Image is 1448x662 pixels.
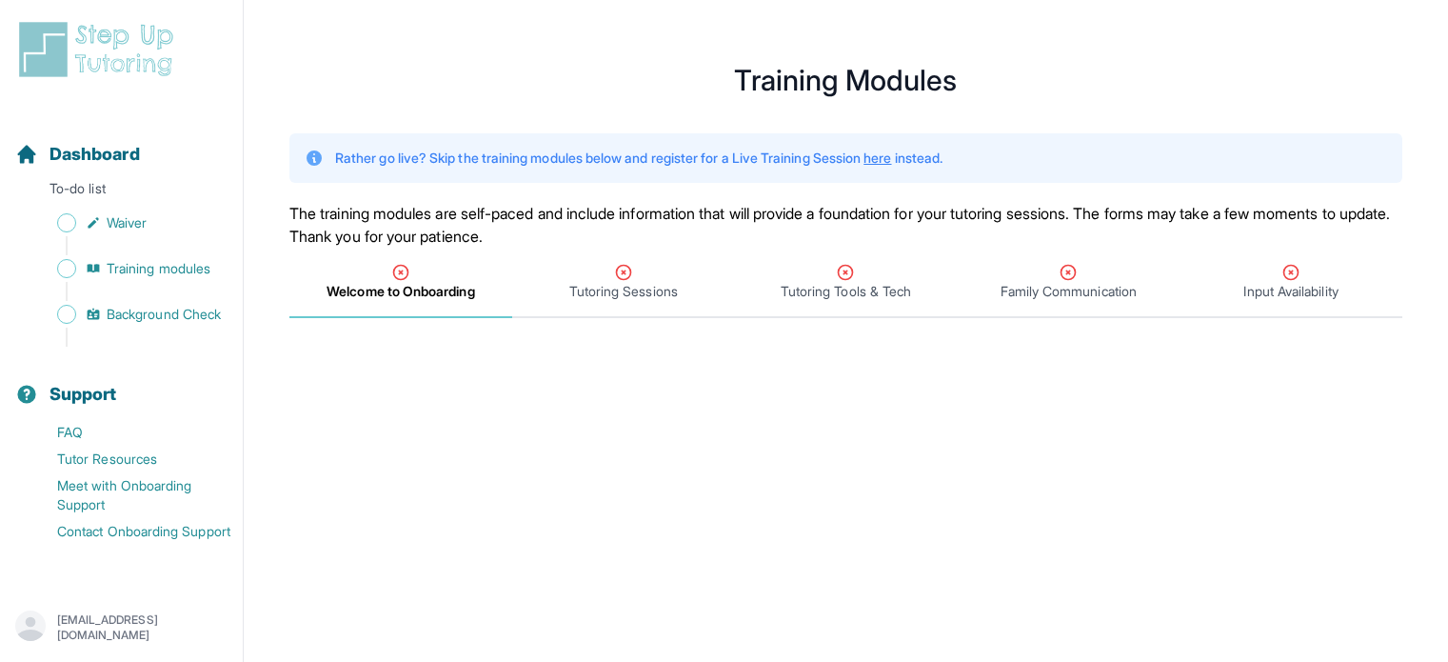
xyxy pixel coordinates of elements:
[327,282,474,301] span: Welcome to Onboarding
[15,472,243,518] a: Meet with Onboarding Support
[1001,282,1137,301] span: Family Communication
[57,612,228,643] p: [EMAIL_ADDRESS][DOMAIN_NAME]
[15,210,243,236] a: Waiver
[107,259,210,278] span: Training modules
[335,149,942,168] p: Rather go live? Skip the training modules below and register for a Live Training Session instead.
[781,282,911,301] span: Tutoring Tools & Tech
[863,150,891,166] a: here
[107,305,221,324] span: Background Check
[15,255,243,282] a: Training modules
[289,69,1402,91] h1: Training Modules
[15,301,243,328] a: Background Check
[8,110,235,175] button: Dashboard
[50,381,117,408] span: Support
[15,19,185,80] img: logo
[289,202,1402,248] p: The training modules are self-paced and include information that will provide a foundation for yo...
[569,282,678,301] span: Tutoring Sessions
[15,419,243,446] a: FAQ
[15,518,243,545] a: Contact Onboarding Support
[15,611,228,645] button: [EMAIL_ADDRESS][DOMAIN_NAME]
[15,446,243,472] a: Tutor Resources
[15,141,140,168] a: Dashboard
[8,179,235,206] p: To-do list
[8,351,235,415] button: Support
[289,248,1402,318] nav: Tabs
[107,213,147,232] span: Waiver
[1243,282,1338,301] span: Input Availability
[50,141,140,168] span: Dashboard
